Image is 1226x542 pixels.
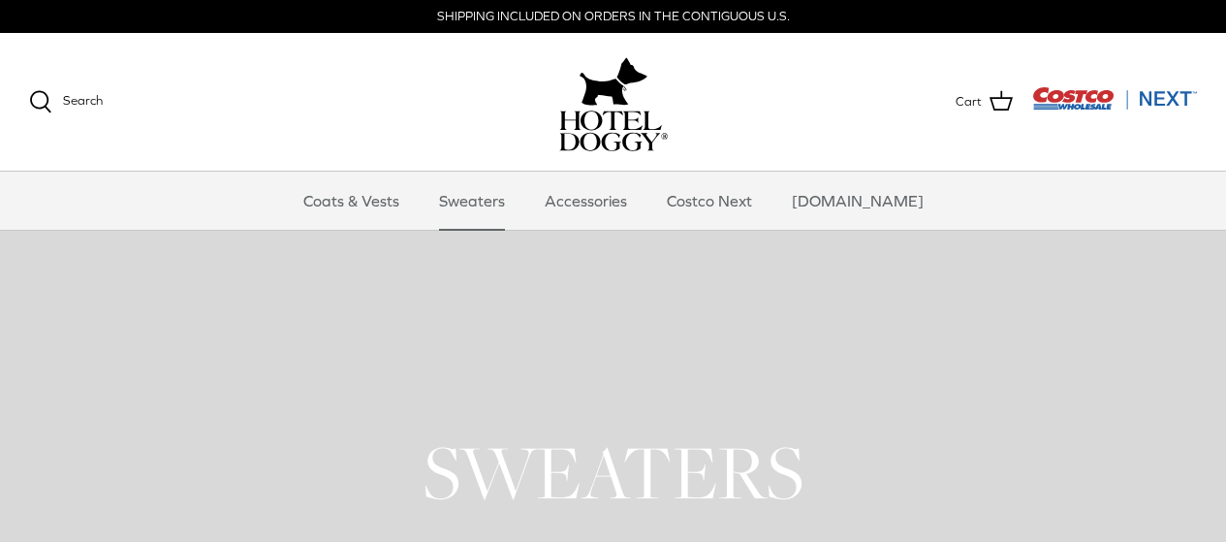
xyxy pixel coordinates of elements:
[956,92,982,112] span: Cart
[422,172,522,230] a: Sweaters
[286,172,417,230] a: Coats & Vests
[580,52,647,111] img: hoteldoggy.com
[29,90,103,113] a: Search
[29,425,1197,520] h1: SWEATERS
[774,172,941,230] a: [DOMAIN_NAME]
[649,172,770,230] a: Costco Next
[527,172,644,230] a: Accessories
[559,52,668,151] a: hoteldoggy.com hoteldoggycom
[559,111,668,151] img: hoteldoggycom
[1032,99,1197,113] a: Visit Costco Next
[956,89,1013,114] a: Cart
[1032,86,1197,111] img: Costco Next
[63,93,103,108] span: Search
